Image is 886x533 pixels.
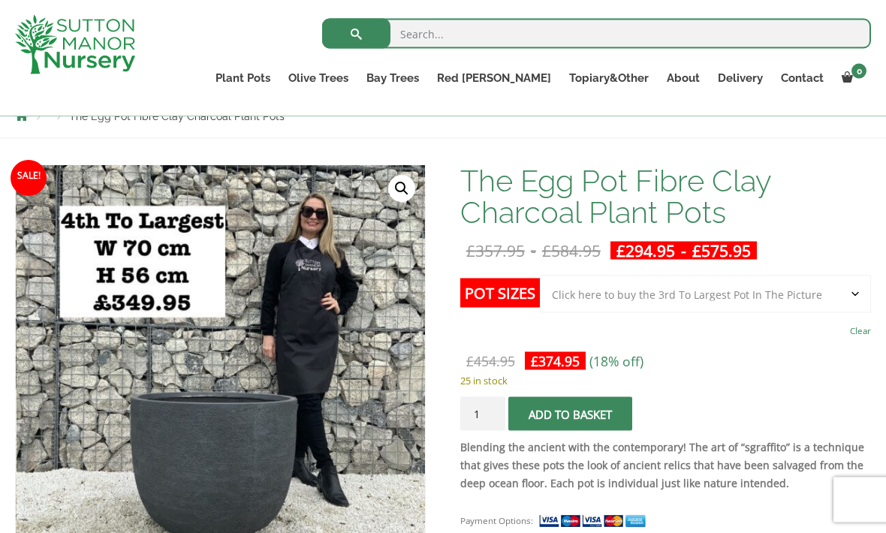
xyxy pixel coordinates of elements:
input: Search... [322,19,871,49]
ins: - [610,242,757,260]
bdi: 575.95 [692,240,751,261]
bdi: 374.95 [531,352,580,370]
nav: Breadcrumbs [15,110,871,122]
img: payment supported [538,513,651,529]
span: 0 [851,64,866,79]
bdi: 454.95 [466,352,515,370]
p: 25 in stock [460,372,871,390]
button: Add to basket [508,397,632,431]
a: View full-screen image gallery [388,176,415,203]
a: 0 [833,68,871,89]
a: Topiary&Other [560,68,658,89]
span: £ [692,240,701,261]
label: Pot Sizes [460,279,540,308]
span: Sale! [11,161,47,197]
del: - [460,242,607,260]
a: Red [PERSON_NAME] [428,68,560,89]
a: Olive Trees [279,68,357,89]
img: logo [15,15,135,74]
input: Product quantity [460,397,505,431]
a: Delivery [709,68,772,89]
a: Clear options [850,321,871,342]
bdi: 584.95 [542,240,601,261]
a: About [658,68,709,89]
span: £ [542,240,551,261]
a: Plant Pots [206,68,279,89]
small: Payment Options: [460,515,533,526]
span: (18% off) [589,352,643,370]
span: £ [531,352,538,370]
span: £ [616,240,625,261]
a: Contact [772,68,833,89]
a: Bay Trees [357,68,428,89]
strong: Blending the ancient with the contemporary! The art of “sgraffito” is a technique that gives thes... [460,440,864,490]
span: £ [466,240,475,261]
bdi: 357.95 [466,240,525,261]
h1: The Egg Pot Fibre Clay Charcoal Plant Pots [460,165,871,228]
bdi: 294.95 [616,240,675,261]
span: £ [466,352,474,370]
